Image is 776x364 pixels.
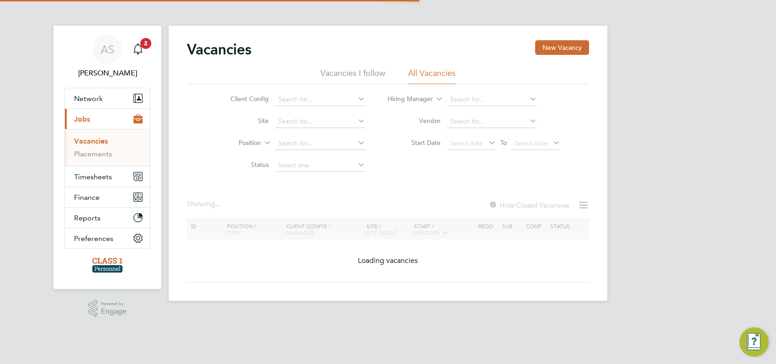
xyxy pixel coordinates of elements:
[88,300,127,317] a: Powered byEngage
[101,43,114,55] span: AS
[275,115,365,128] input: Search for...
[74,94,103,103] span: Network
[101,300,127,308] span: Powered by
[64,35,150,79] a: AS[PERSON_NAME]
[208,139,261,148] label: Position
[65,208,150,228] button: Reports
[74,150,112,158] a: Placements
[74,137,108,145] a: Vacancies
[74,193,100,202] span: Finance
[187,40,251,59] h2: Vacancies
[74,115,90,123] span: Jobs
[65,129,150,166] div: Jobs
[53,26,161,289] nav: Main navigation
[216,95,269,103] label: Client Config
[216,161,269,169] label: Status
[101,308,127,316] span: Engage
[275,137,365,150] input: Search for...
[320,68,385,84] li: Vacancies I follow
[388,139,441,147] label: Start Date
[64,68,150,79] span: Angela Sabaroche
[515,139,547,147] span: Select date
[65,228,150,248] button: Preferences
[388,117,441,125] label: Vendor
[92,258,123,273] img: class1personnel-logo-retina.png
[739,327,769,357] button: Engage Resource Center
[380,95,433,104] label: Hiring Manager
[489,201,569,209] label: Hide Closed Vacancies
[74,234,113,243] span: Preferences
[408,68,456,84] li: All Vacancies
[65,109,150,129] button: Jobs
[65,187,150,207] button: Finance
[215,199,221,209] span: ...
[450,139,483,147] span: Select date
[498,137,510,149] span: To
[216,117,269,125] label: Site
[187,199,223,209] div: Showing
[65,88,150,108] button: Network
[447,93,537,106] input: Search for...
[275,159,365,172] input: Select one
[447,115,537,128] input: Search for...
[129,35,147,64] a: 2
[74,214,101,222] span: Reports
[74,172,112,181] span: Timesheets
[535,40,589,55] button: New Vacancy
[140,38,151,49] span: 2
[65,166,150,187] button: Timesheets
[64,258,150,273] a: Go to home page
[275,93,365,106] input: Search for...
